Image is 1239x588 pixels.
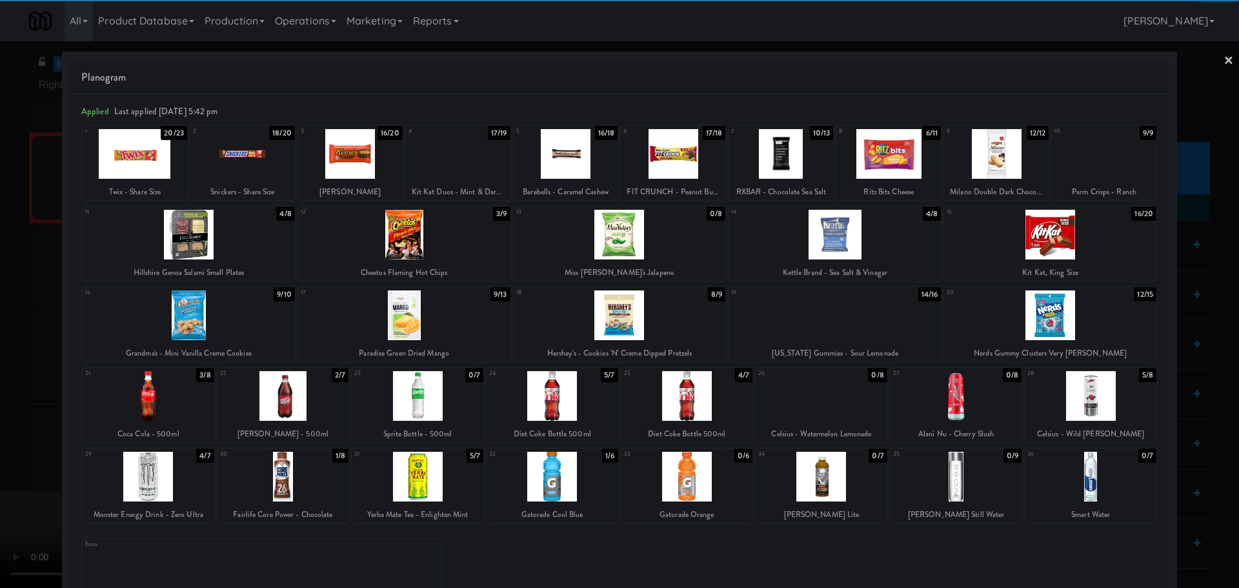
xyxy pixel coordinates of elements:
div: 27 [893,368,956,379]
div: Milano Double Dark Chocolate Cookies [944,184,1049,200]
div: Grandma's - Mini Vanilla Creme Cookies [85,345,293,361]
div: 3 [301,126,350,137]
div: 35 [893,449,956,460]
div: [PERSON_NAME] Lite [756,507,887,523]
div: [PERSON_NAME] Lite [758,507,885,523]
div: Parm Crisps - Ranch [1054,184,1154,200]
span: Last applied [DATE] 5:42 pm [114,105,218,117]
div: 0/7 [869,449,887,463]
div: Celsius - Wild [PERSON_NAME] [1025,426,1156,442]
div: Yerba Mate Tea - Enlighten Mint [354,507,481,523]
div: Fairlife Core Power - Chocolate [217,507,349,523]
div: 109/9Parm Crisps - Ranch [1052,126,1156,200]
div: Hershey's - Cookies 'N' Creme Dipped Pretzels [516,345,724,361]
div: 17/18 [703,126,726,140]
div: 0/8 [868,368,887,382]
div: [PERSON_NAME] [298,184,403,200]
div: Celsius - Watermelon Lemonade [756,426,887,442]
div: 86/11Ritz Bits Cheese [836,126,941,200]
div: 20/23 [161,126,187,140]
div: 8 [839,126,889,137]
div: Diet Coke Bottle 500ml [489,426,616,442]
div: [PERSON_NAME] Still Water [891,507,1022,523]
div: Celsius - Watermelon Lemonade [758,426,885,442]
div: Nerds Gummy Clusters Very [PERSON_NAME] [946,345,1154,361]
div: Hershey's - Cookies 'N' Creme Dipped Pretzels [514,345,726,361]
div: 17/19 [488,126,510,140]
div: 2012/15Nerds Gummy Clusters Very [PERSON_NAME] [944,287,1156,361]
div: [PERSON_NAME] - 500ml [217,426,349,442]
div: 0/7 [465,368,483,382]
div: 11 [85,207,188,218]
div: 340/7[PERSON_NAME] Lite [756,449,887,523]
div: 213/8Coca Cola - 500ml [83,368,214,442]
span: Applied [81,105,109,117]
div: Gatorade Orange [623,507,751,523]
div: 285/8Celsius - Wild [PERSON_NAME] [1025,368,1156,442]
div: 20 [947,287,1050,298]
div: 3/8 [196,368,214,382]
div: Snickers - Share Size [190,184,295,200]
span: Planogram [81,68,1158,87]
div: [US_STATE] Gummies - Sour Lemonade [730,345,939,361]
div: 25 [624,368,687,379]
div: Kit Kat, King Size [946,265,1154,281]
div: Miss [PERSON_NAME]'s Jalapeno [514,265,726,281]
div: Kettle Brand - Sea Salt & Vinegar [729,265,941,281]
div: 24 [489,368,552,379]
div: 14 [731,207,834,218]
div: 1914/16[US_STATE] Gummies - Sour Lemonade [729,287,941,361]
div: Fairlife Core Power - Chocolate [219,507,347,523]
div: 9/13 [490,287,510,301]
div: 245/7Diet Coke Bottle 500ml [487,368,618,442]
div: Paradise Green Dried Mango [300,345,509,361]
div: Grandma's - Mini Vanilla Creme Cookies [83,345,295,361]
div: 315/7Yerba Mate Tea - Enlighten Mint [352,449,483,523]
div: Parm Crisps - Ranch [1052,184,1156,200]
div: 4/8 [923,207,941,221]
div: Twix - Share Size [83,184,187,200]
div: Gatorade Cool Blue [489,507,616,523]
div: 114/8Hillshire Genoa Salami Small Plates [83,207,295,281]
div: 1516/20Kit Kat, King Size [944,207,1156,281]
div: Nerds Gummy Clusters Very [PERSON_NAME] [944,345,1156,361]
div: Celsius - Wild [PERSON_NAME] [1027,426,1154,442]
div: 30 [220,449,283,460]
div: Cheetos Flaming Hot Chips [300,265,509,281]
div: 16/20 [1131,207,1156,221]
div: 17 [301,287,404,298]
div: 10 [1054,126,1104,137]
div: Twix - Share Size [85,184,185,200]
div: 350/9[PERSON_NAME] Still Water [891,449,1022,523]
div: 316/20[PERSON_NAME] [298,126,403,200]
div: 0/8 [1003,368,1022,382]
div: 2/7 [332,368,348,382]
div: 120/23Twix - Share Size [83,126,187,200]
div: Paradise Green Dried Mango [298,345,510,361]
div: 15 [947,207,1050,218]
div: Diet Coke Bottle 500ml [487,426,618,442]
div: Coca Cola - 500ml [85,426,212,442]
div: 9 [947,126,996,137]
div: 14/16 [918,287,942,301]
div: Gatorade Orange [621,507,753,523]
div: FIT CRUNCH - Peanut Butter Protein Bar [621,184,725,200]
div: 6 [623,126,673,137]
div: 254/7Diet Coke Bottle 500ml [621,368,753,442]
div: 23 [354,368,418,379]
div: Monster Energy Drink - Zero Ultra [85,507,212,523]
div: 16/20 [378,126,403,140]
div: 230/7Sprite Bottle - 500ml [352,368,483,442]
div: Smart Water [1025,507,1156,523]
div: 29 [85,449,148,460]
div: 0/9 [1003,449,1022,463]
div: 0/7 [1138,449,1156,463]
div: Miss [PERSON_NAME]'s Jalapeno [516,265,724,281]
img: Micromart [29,10,52,32]
div: 12/15 [1134,287,1156,301]
a: × [1224,41,1234,81]
div: 260/8Celsius - Watermelon Lemonade [756,368,887,442]
div: Cheetos Flaming Hot Chips [298,265,510,281]
div: 26 [758,368,821,379]
div: RXBAR - Chocolate Sea Salt [730,184,831,200]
